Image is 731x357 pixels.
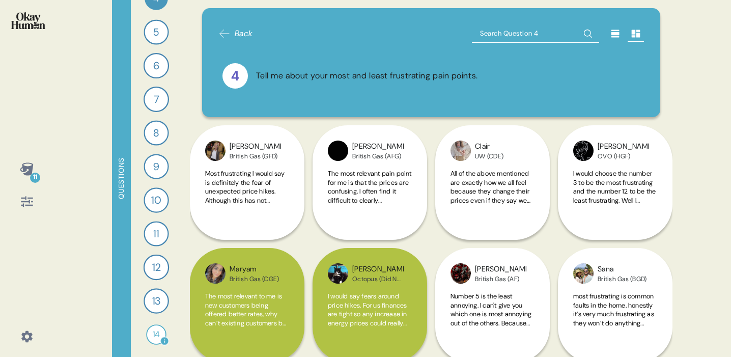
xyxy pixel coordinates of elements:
div: 14 [146,324,166,345]
img: profilepic_24128656310089505.jpg [451,263,471,284]
img: okayhuman.3b1b6348.png [11,12,45,29]
div: UW (CDE) [475,152,503,160]
div: 5 [144,19,168,44]
div: [PERSON_NAME] [352,264,404,275]
div: 11 [30,173,40,183]
div: Clair [475,141,503,152]
img: profilepic_24610263898610095.jpg [573,141,594,161]
div: Sana [598,264,646,275]
img: profilepic_24238609865807566.jpg [573,263,594,284]
div: 12 [144,255,169,280]
div: British Gas (AFG) [352,152,404,160]
span: I would choose the number 3 to be the most frustrating and the number 12 to be the least frustrat... [573,169,657,312]
div: OVO (HGF) [598,152,649,160]
div: 13 [144,288,169,314]
input: Search Question 4 [472,24,599,43]
img: profilepic_9616415298461273.jpg [328,141,348,161]
div: British Gas (BGD) [598,275,646,283]
div: Tell me about your most and least frustrating pain points. [256,70,478,83]
span: All of the above mentioned are exactly how we all feel because they change their prices even if t... [451,169,535,339]
div: [PERSON_NAME] [352,141,404,152]
span: Back [235,28,253,40]
div: 8 [144,120,168,145]
div: 6 [144,53,169,78]
img: profilepic_24305448275782816.jpg [205,141,226,161]
img: profilepic_24483260541305235.jpg [205,263,226,284]
div: [PERSON_NAME] [230,141,281,152]
div: Maryam [230,264,279,275]
div: Octopus (Did Not Answer) [352,275,404,283]
div: [PERSON_NAME] [598,141,649,152]
div: 10 [144,187,168,212]
img: profilepic_24405104469178081.jpg [451,141,471,161]
div: 11 [144,221,168,246]
img: profilepic_24320105464284517.jpg [328,263,348,284]
div: 4 [222,63,248,89]
div: British Gas (AF) [475,275,526,283]
div: 7 [144,87,169,112]
div: [PERSON_NAME] [475,264,526,275]
div: 9 [144,154,168,179]
div: British Gas (CGE) [230,275,279,283]
div: British Gas (GFD) [230,152,281,160]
